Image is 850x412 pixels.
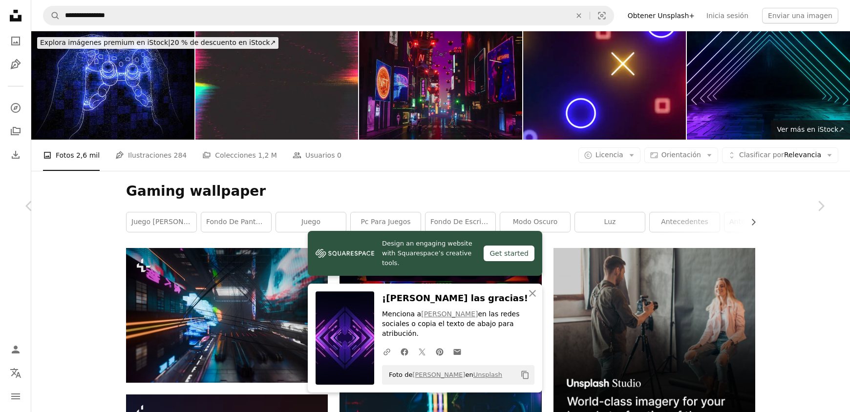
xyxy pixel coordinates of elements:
div: Get started [484,246,534,261]
img: Diseño único Pixel Digital abstracto ruido falla Error Video daño [195,31,359,140]
button: desplazar lista a la derecha [744,212,755,232]
button: Borrar [568,6,590,25]
img: Coloridas formas geométricas de neón fondo abstracto [523,31,686,140]
a: Una foto borrosa de una calle de la ciudad por la noche [126,311,328,320]
a: Ilustraciones [6,55,25,74]
a: Colecciones 1,2 M [202,140,277,171]
button: Idioma [6,363,25,383]
a: Ver más en iStock↗ [771,120,850,140]
a: Obtener Unsplash+ [622,8,701,23]
a: Ilustraciones 284 [115,140,187,171]
a: Inicia sesión [701,8,754,23]
img: Videojuegos [31,31,194,140]
a: Fondo de escritorio [425,212,495,232]
span: Orientación [661,151,701,159]
h1: Gaming wallpaper [126,183,755,200]
a: Explorar [6,98,25,118]
a: Comparte por correo electrónico [448,342,466,361]
a: luz [575,212,645,232]
a: Usuarios 0 [293,140,341,171]
a: Siguiente [791,159,850,253]
a: Iniciar sesión / Registrarse [6,340,25,359]
a: Unsplash [473,371,502,378]
a: Modo oscuro [500,212,570,232]
span: 0 [337,150,341,161]
a: Antecedentes de juegos [724,212,794,232]
a: Colecciones [6,122,25,141]
img: file-1606177908946-d1eed1cbe4f5image [316,246,374,261]
button: Clasificar porRelevancia [722,147,838,163]
span: 284 [173,150,187,161]
button: Orientación [644,147,718,163]
a: juego [PERSON_NAME] [127,212,196,232]
a: Comparte en Pinterest [431,342,448,361]
img: Sala futurista de hormigón de ciencia ficción con neón brillante. Portal de realidad virtual, vid... [687,31,850,140]
button: Enviar una imagen [762,8,838,23]
button: Búsqueda visual [590,6,614,25]
button: Menú [6,387,25,406]
a: [PERSON_NAME] [421,310,478,318]
span: Relevancia [739,150,821,160]
a: Comparte en Twitter [413,342,431,361]
button: Licencia [578,147,640,163]
span: Ver más en iStock ↗ [777,125,844,133]
button: Copiar al portapapeles [517,367,533,383]
a: fondo de pantalla [201,212,271,232]
a: Comparte en Facebook [396,342,413,361]
a: Design an engaging website with Squarespace’s creative tools.Get started [308,231,542,276]
button: Buscar en Unsplash [43,6,60,25]
a: antecedentes [650,212,720,232]
span: 20 % de descuento en iStock ↗ [40,39,276,46]
a: pc para juegos [351,212,421,232]
form: Encuentra imágenes en todo el sitio [43,6,614,25]
span: Explora imágenes premium en iStock | [40,39,170,46]
a: Historial de descargas [6,145,25,165]
span: Licencia [595,151,623,159]
span: Foto de en [384,367,502,383]
img: Una foto borrosa de una calle de la ciudad por la noche [126,248,328,382]
a: [PERSON_NAME] [412,371,465,378]
a: Explora imágenes premium en iStock|20 % de descuento en iStock↗ [31,31,284,55]
h3: ¡[PERSON_NAME] las gracias! [382,291,534,306]
span: Clasificar por [739,151,784,159]
img: Metaverso de estilo cyberpunk ciudad con robots caminando por la calle, iluminación de neón en lo... [359,31,522,140]
p: Menciona a en las redes sociales o copia el texto de abajo para atribución. [382,309,534,339]
a: Fotos [6,31,25,51]
span: 1,2 M [258,150,277,161]
a: juego [276,212,346,232]
span: Design an engaging website with Squarespace’s creative tools. [382,239,476,268]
